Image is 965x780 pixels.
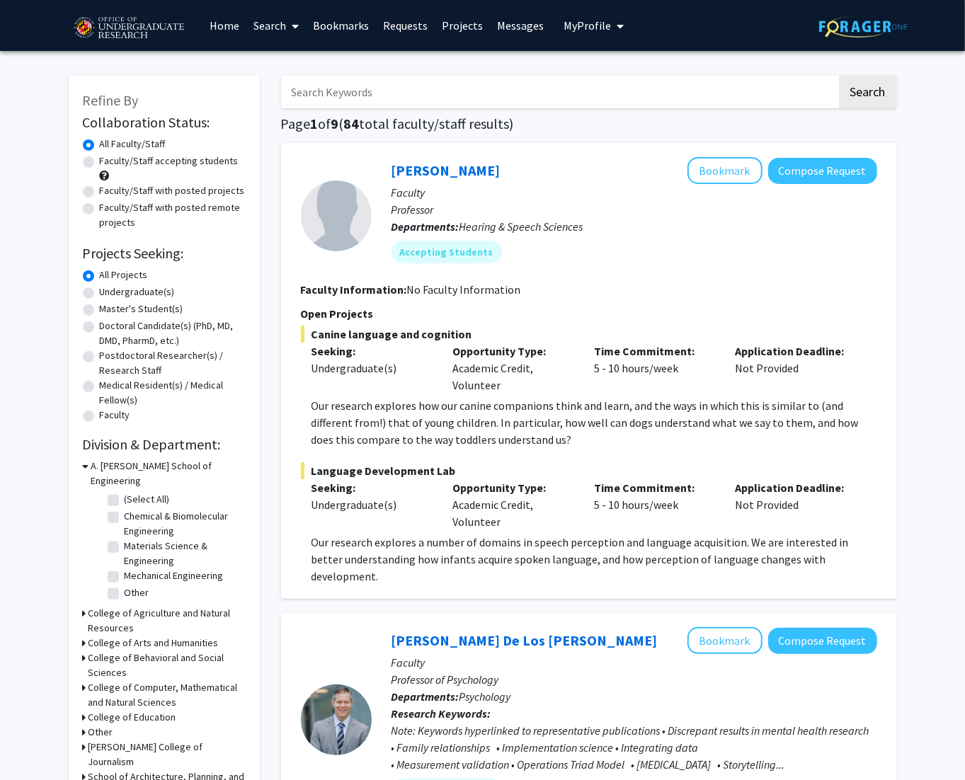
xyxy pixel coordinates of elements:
a: Messages [490,1,551,50]
div: Note: Keywords hyperlinked to representative publications • Discrepant results in mental health r... [392,722,877,773]
label: Doctoral Candidate(s) (PhD, MD, DMD, PharmD, etc.) [100,319,246,348]
p: Faculty [392,184,877,201]
span: 84 [344,115,360,132]
label: Faculty/Staff accepting students [100,154,239,168]
a: Search [246,1,306,50]
b: Faculty Information: [301,282,407,297]
p: Application Deadline: [736,479,856,496]
span: Refine By [83,91,139,109]
span: Language Development Lab [301,462,877,479]
h2: Division & Department: [83,436,246,453]
label: Faculty/Staff with posted projects [100,183,245,198]
p: Professor [392,201,877,218]
h3: Other [88,725,113,740]
p: Time Commitment: [594,343,714,360]
iframe: Chat [11,716,60,769]
p: Seeking: [312,343,432,360]
label: Other [125,585,149,600]
label: Faculty/Staff with posted remote projects [100,200,246,230]
label: Postdoctoral Researcher(s) / Research Staff [100,348,246,378]
span: Hearing & Speech Sciences [459,219,583,234]
span: 9 [331,115,339,132]
span: My Profile [564,18,611,33]
button: Add Andres De Los Reyes to Bookmarks [687,627,763,654]
p: Opportunity Type: [452,479,573,496]
h3: A. [PERSON_NAME] School of Engineering [91,459,246,488]
h3: College of Behavioral and Social Sciences [88,650,246,680]
label: Materials Science & Engineering [125,539,242,568]
label: All Faculty/Staff [100,137,166,151]
p: Time Commitment: [594,479,714,496]
label: Master's Student(s) [100,302,183,316]
b: Departments: [392,219,459,234]
label: Faculty [100,408,130,423]
div: Academic Credit, Volunteer [442,343,583,394]
img: University of Maryland Logo [69,11,188,46]
div: Not Provided [725,343,867,394]
label: (Select All) [125,492,170,507]
a: [PERSON_NAME] De Los [PERSON_NAME] [392,631,658,649]
div: 5 - 10 hours/week [583,343,725,394]
h3: College of Education [88,710,176,725]
label: Chemical & Biomolecular Engineering [125,509,242,539]
img: ForagerOne Logo [819,16,908,38]
a: Bookmarks [306,1,376,50]
label: Undergraduate(s) [100,285,175,299]
button: Compose Request to Andres De Los Reyes [768,628,877,654]
button: Search [839,76,897,108]
p: Our research explores a number of domains in speech perception and language acquisition. We are i... [312,534,877,585]
span: Canine language and cognition [301,326,877,343]
div: Undergraduate(s) [312,360,432,377]
p: Our research explores how our canine companions think and learn, and the ways in which this is si... [312,397,877,448]
mat-chip: Accepting Students [392,241,502,263]
span: 1 [311,115,319,132]
a: Requests [376,1,435,50]
label: Medical Resident(s) / Medical Fellow(s) [100,378,246,408]
button: Compose Request to Rochelle Newman [768,158,877,184]
label: Mechanical Engineering [125,568,224,583]
p: Open Projects [301,305,877,322]
span: Psychology [459,689,511,704]
div: 5 - 10 hours/week [583,479,725,530]
h3: College of Computer, Mathematical and Natural Sciences [88,680,246,710]
a: [PERSON_NAME] [392,161,501,179]
div: Academic Credit, Volunteer [442,479,583,530]
h3: College of Agriculture and Natural Resources [88,606,246,636]
h2: Projects Seeking: [83,245,246,262]
p: Application Deadline: [736,343,856,360]
input: Search Keywords [281,76,837,108]
p: Faculty [392,654,877,671]
h3: [PERSON_NAME] College of Journalism [88,740,246,769]
h3: College of Arts and Humanities [88,636,219,650]
span: No Faculty Information [407,282,521,297]
p: Opportunity Type: [452,343,573,360]
h2: Collaboration Status: [83,114,246,131]
p: Professor of Psychology [392,671,877,688]
p: Seeking: [312,479,432,496]
div: Undergraduate(s) [312,496,432,513]
b: Research Keywords: [392,706,491,721]
b: Departments: [392,689,459,704]
a: Projects [435,1,490,50]
h1: Page of ( total faculty/staff results) [281,115,897,132]
label: All Projects [100,268,148,282]
div: Not Provided [725,479,867,530]
a: Home [202,1,246,50]
button: Add Rochelle Newman to Bookmarks [687,157,763,184]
